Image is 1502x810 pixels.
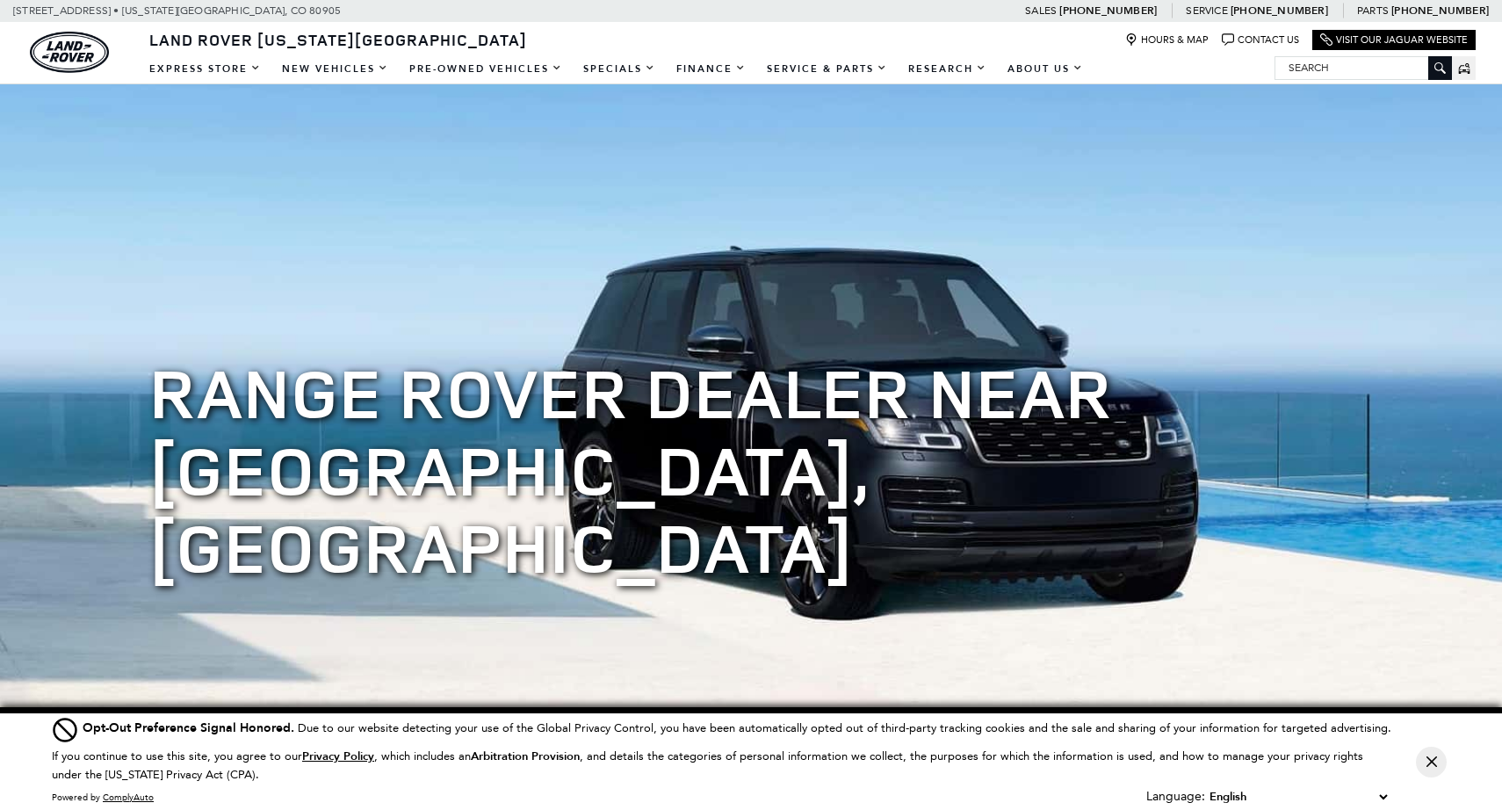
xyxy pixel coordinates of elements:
h1: Range Rover Dealer near [GEOGRAPHIC_DATA], [GEOGRAPHIC_DATA] [149,353,1353,585]
a: Service & Parts [756,54,898,84]
a: EXPRESS STORE [139,54,271,84]
div: Due to our website detecting your use of the Global Privacy Control, you have been automatically ... [83,719,1391,737]
a: Hours & Map [1125,33,1209,47]
a: Contact Us [1222,33,1299,47]
span: Parts [1357,4,1389,17]
a: Pre-Owned Vehicles [399,54,573,84]
select: Language Select [1205,787,1391,806]
u: Privacy Policy [302,749,374,764]
a: Land Rover [US_STATE][GEOGRAPHIC_DATA] [139,29,538,50]
a: Finance [666,54,756,84]
a: ComplyAuto [103,792,154,803]
div: Powered by [52,792,154,803]
a: Research [898,54,997,84]
nav: Main Navigation [139,54,1094,84]
a: land-rover [30,32,109,73]
img: Land Rover [30,32,109,73]
span: Land Rover [US_STATE][GEOGRAPHIC_DATA] [149,29,527,50]
a: About Us [997,54,1094,84]
a: New Vehicles [271,54,399,84]
span: Sales [1025,4,1057,17]
a: [PHONE_NUMBER] [1231,4,1328,18]
p: If you continue to use this site, you agree to our , which includes an , and details the categori... [52,749,1363,781]
a: Visit Our Jaguar Website [1320,33,1468,47]
a: Specials [573,54,666,84]
button: Close Button [1416,747,1447,777]
a: [PHONE_NUMBER] [1391,4,1489,18]
span: Service [1186,4,1227,17]
input: Search [1275,57,1451,78]
a: Privacy Policy [302,749,374,763]
div: Language: [1146,791,1205,803]
strong: Arbitration Provision [471,749,580,764]
a: [PHONE_NUMBER] [1059,4,1157,18]
span: Opt-Out Preference Signal Honored . [83,720,298,736]
a: [STREET_ADDRESS] • [US_STATE][GEOGRAPHIC_DATA], CO 80905 [13,4,341,17]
